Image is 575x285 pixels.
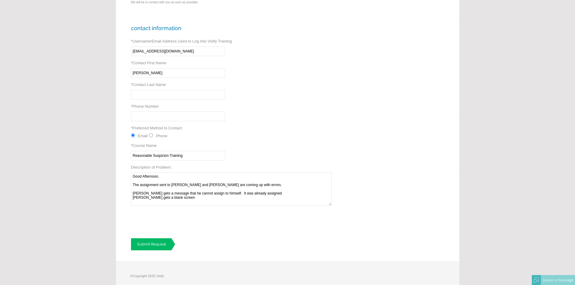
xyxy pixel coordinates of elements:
[131,82,166,87] label: Contact Last Name
[138,134,148,138] label: Email
[131,25,444,31] h3: Contact Information
[131,61,166,65] label: Contact First Name
[131,39,232,43] label: Username/Email Address Used to Log Into Visify Training
[131,126,182,130] label: Preferred Method to Contact
[534,277,539,283] img: Offline
[131,143,157,148] label: Course Name
[131,238,175,250] a: Submit Request
[131,165,172,169] label: Description of Problem:
[131,104,159,109] label: Phone Number
[133,274,164,278] span: Copyright 2025 Visify
[541,275,575,285] div: Leave a message
[156,134,168,138] label: Phone
[130,273,268,282] p: ©
[131,210,223,234] iframe: reCAPTCHA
